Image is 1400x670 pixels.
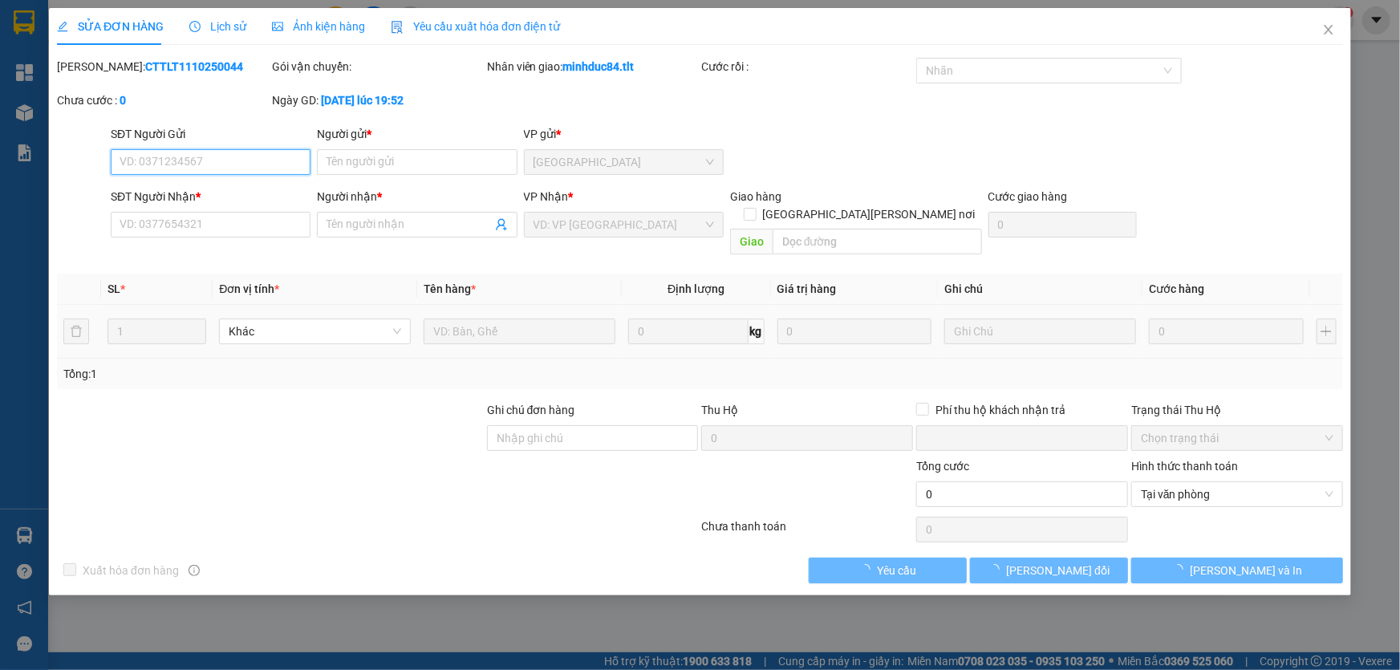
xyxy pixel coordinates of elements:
[111,188,310,205] div: SĐT Người Nhận
[988,564,1006,575] span: loading
[859,564,877,575] span: loading
[701,58,913,75] div: Cước rồi :
[272,58,484,75] div: Gói vận chuyển:
[877,562,916,579] span: Yêu cầu
[145,60,243,73] b: CTTLT1110250044
[63,319,89,344] button: delete
[730,229,773,254] span: Giao
[108,282,120,295] span: SL
[487,58,699,75] div: Nhân viên giao:
[944,319,1136,344] input: Ghi Chú
[57,91,269,109] div: Chưa cước :
[757,205,982,223] span: [GEOGRAPHIC_DATA][PERSON_NAME] nơi
[272,20,365,33] span: Ảnh kiện hàng
[809,558,967,583] button: Yêu cầu
[916,460,969,473] span: Tổng cước
[391,20,560,33] span: Yêu cầu xuất hóa đơn điện tử
[219,282,279,295] span: Đơn vị tính
[563,60,635,73] b: minhduc84.tlt
[1141,426,1333,450] span: Chọn trạng thái
[76,562,185,579] span: Xuất hóa đơn hàng
[317,188,517,205] div: Người nhận
[1149,282,1204,295] span: Cước hàng
[189,565,200,576] span: info-circle
[1317,319,1337,344] button: plus
[730,190,781,203] span: Giao hàng
[1190,562,1302,579] span: [PERSON_NAME] và In
[272,21,283,32] span: picture
[1131,460,1238,473] label: Hình thức thanh toán
[701,404,738,416] span: Thu Hộ
[391,21,404,34] img: icon
[1141,482,1333,506] span: Tại văn phòng
[111,125,310,143] div: SĐT Người Gửi
[487,404,575,416] label: Ghi chú đơn hàng
[929,401,1072,419] span: Phí thu hộ khách nhận trả
[1306,8,1351,53] button: Close
[524,125,724,143] div: VP gửi
[938,274,1142,305] th: Ghi chú
[317,125,517,143] div: Người gửi
[777,319,932,344] input: 0
[120,94,126,107] b: 0
[1322,23,1335,36] span: close
[189,21,201,32] span: clock-circle
[57,58,269,75] div: [PERSON_NAME]:
[1131,401,1343,419] div: Trạng thái Thu Hộ
[321,94,404,107] b: [DATE] lúc 19:52
[189,20,246,33] span: Lịch sử
[1172,564,1190,575] span: loading
[749,319,765,344] span: kg
[1006,562,1110,579] span: [PERSON_NAME] đổi
[700,518,915,546] div: Chưa thanh toán
[524,190,569,203] span: VP Nhận
[777,282,837,295] span: Giá trị hàng
[668,282,724,295] span: Định lượng
[487,425,699,451] input: Ghi chú đơn hàng
[988,190,1068,203] label: Cước giao hàng
[534,150,714,174] span: Sài Gòn
[272,91,484,109] div: Ngày GD:
[1149,319,1304,344] input: 0
[988,212,1137,238] input: Cước giao hàng
[495,218,508,231] span: user-add
[57,21,68,32] span: edit
[773,229,982,254] input: Dọc đường
[57,20,164,33] span: SỬA ĐƠN HÀNG
[63,365,541,383] div: Tổng: 1
[424,282,476,295] span: Tên hàng
[1131,558,1343,583] button: [PERSON_NAME] và In
[229,319,401,343] span: Khác
[424,319,615,344] input: VD: Bàn, Ghế
[970,558,1128,583] button: [PERSON_NAME] đổi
